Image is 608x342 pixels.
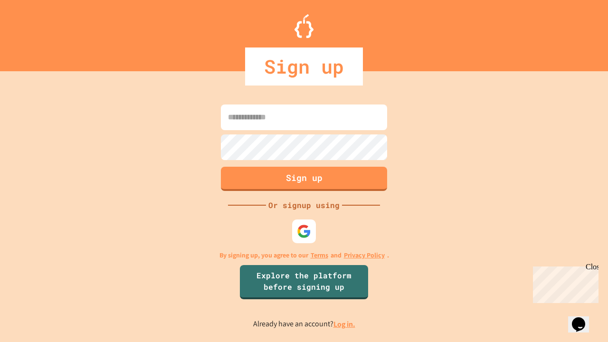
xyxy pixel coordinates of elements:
[240,265,368,299] a: Explore the platform before signing up
[245,47,363,85] div: Sign up
[333,319,355,329] a: Log in.
[529,263,598,303] iframe: chat widget
[297,224,311,238] img: google-icon.svg
[266,199,342,211] div: Or signup using
[568,304,598,332] iframe: chat widget
[344,250,385,260] a: Privacy Policy
[294,14,313,38] img: Logo.svg
[253,318,355,330] p: Already have an account?
[221,167,387,191] button: Sign up
[219,250,389,260] p: By signing up, you agree to our and .
[311,250,328,260] a: Terms
[4,4,66,60] div: Chat with us now!Close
